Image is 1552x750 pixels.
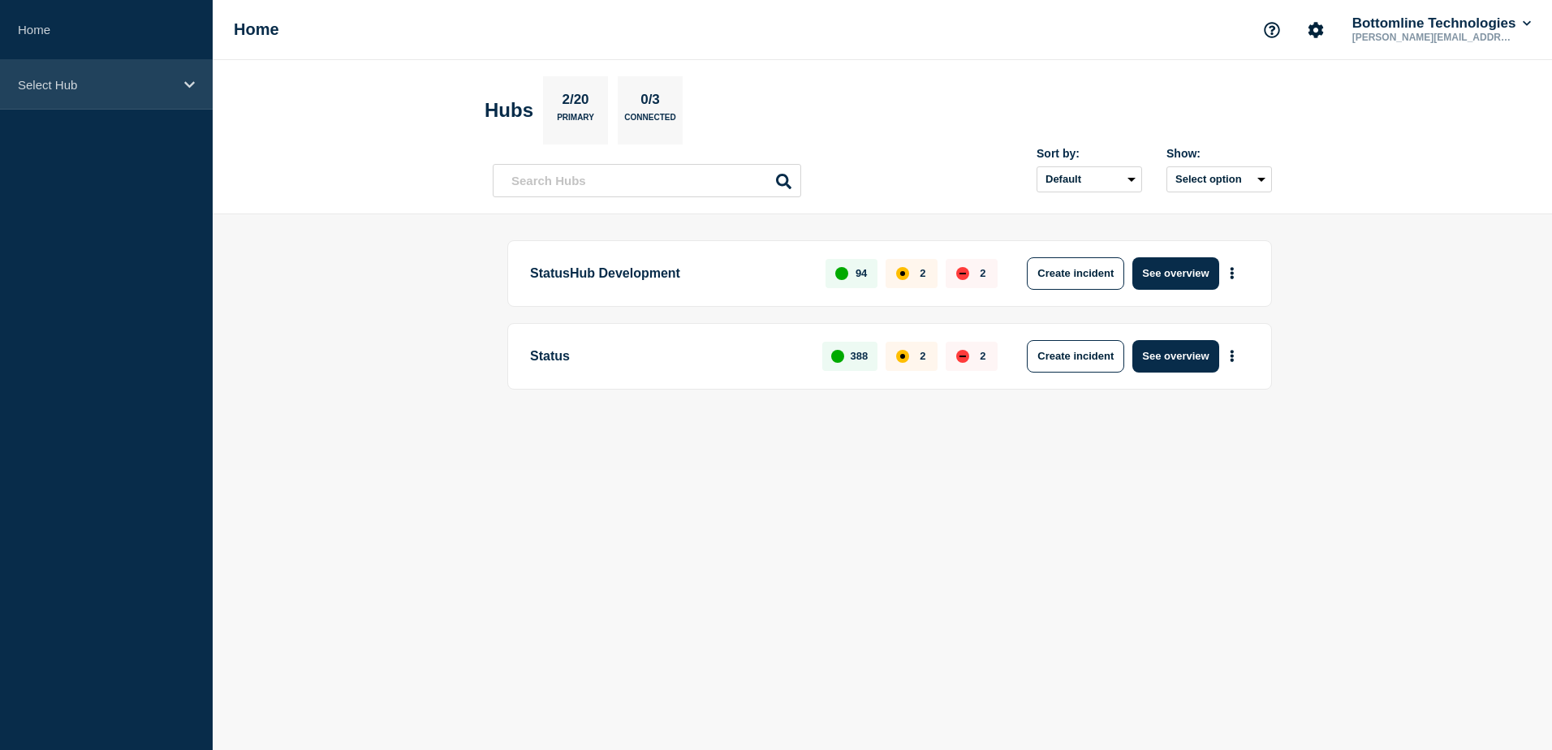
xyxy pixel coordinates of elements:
[1037,147,1142,160] div: Sort by:
[1037,166,1142,192] select: Sort by
[980,350,985,362] p: 2
[835,267,848,280] div: up
[980,267,985,279] p: 2
[485,99,533,122] h2: Hubs
[556,92,595,113] p: 2/20
[557,113,594,130] p: Primary
[624,113,675,130] p: Connected
[1166,166,1272,192] button: Select option
[920,267,925,279] p: 2
[1349,15,1534,32] button: Bottomline Technologies
[856,267,867,279] p: 94
[493,164,801,197] input: Search Hubs
[896,350,909,363] div: affected
[635,92,666,113] p: 0/3
[530,257,807,290] p: StatusHub Development
[1255,13,1289,47] button: Support
[851,350,869,362] p: 388
[1166,147,1272,160] div: Show:
[896,267,909,280] div: affected
[1299,13,1333,47] button: Account settings
[1349,32,1518,43] p: [PERSON_NAME][EMAIL_ADDRESS][PERSON_NAME][DOMAIN_NAME]
[1222,341,1243,371] button: More actions
[956,267,969,280] div: down
[1222,258,1243,288] button: More actions
[234,20,279,39] h1: Home
[1027,257,1124,290] button: Create incident
[530,340,804,373] p: Status
[1132,257,1218,290] button: See overview
[920,350,925,362] p: 2
[831,350,844,363] div: up
[1132,340,1218,373] button: See overview
[18,78,174,92] p: Select Hub
[1027,340,1124,373] button: Create incident
[956,350,969,363] div: down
